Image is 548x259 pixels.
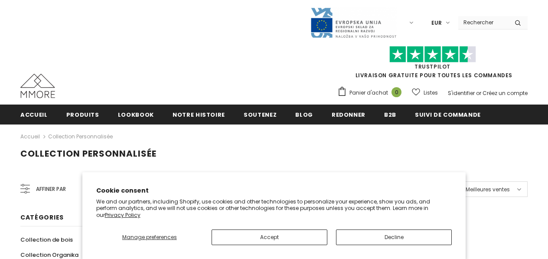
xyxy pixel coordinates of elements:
[415,105,481,124] a: Suivi de commande
[244,111,277,119] span: soutenez
[96,229,203,245] button: Manage preferences
[384,105,396,124] a: B2B
[310,7,397,39] img: Javni Razpis
[20,213,64,222] span: Catégories
[173,111,225,119] span: Notre histoire
[20,148,157,160] span: Collection personnalisée
[20,232,73,247] a: Collection de bois
[173,105,225,124] a: Notre histoire
[20,105,48,124] a: Accueil
[20,236,73,244] span: Collection de bois
[424,89,438,97] span: Listes
[476,89,481,97] span: or
[384,111,396,119] span: B2B
[337,50,528,79] span: LIVRAISON GRATUITE POUR TOUTES LES COMMANDES
[448,89,475,97] a: S'identifier
[244,105,277,124] a: soutenez
[20,251,78,259] span: Collection Organika
[332,111,365,119] span: Redonner
[337,86,406,99] a: Panier d'achat 0
[66,111,99,119] span: Produits
[310,19,397,26] a: Javni Razpis
[36,184,66,194] span: Affiner par
[48,133,113,140] a: Collection personnalisée
[96,186,452,195] h2: Cookie consent
[96,198,452,219] p: We and our partners, including Shopify, use cookies and other technologies to personalize your ex...
[105,211,140,219] a: Privacy Policy
[391,87,401,97] span: 0
[66,105,99,124] a: Produits
[122,233,177,241] span: Manage preferences
[295,111,313,119] span: Blog
[389,46,476,63] img: Faites confiance aux étoiles pilotes
[20,131,40,142] a: Accueil
[414,63,450,70] a: TrustPilot
[118,111,154,119] span: Lookbook
[458,16,508,29] input: Search Site
[466,185,510,194] span: Meilleures ventes
[20,74,55,98] img: Cas MMORE
[118,105,154,124] a: Lookbook
[332,105,365,124] a: Redonner
[295,105,313,124] a: Blog
[431,19,442,27] span: EUR
[349,89,388,97] span: Panier d'achat
[212,229,327,245] button: Accept
[412,85,438,100] a: Listes
[20,111,48,119] span: Accueil
[483,89,528,97] a: Créez un compte
[415,111,481,119] span: Suivi de commande
[336,229,452,245] button: Decline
